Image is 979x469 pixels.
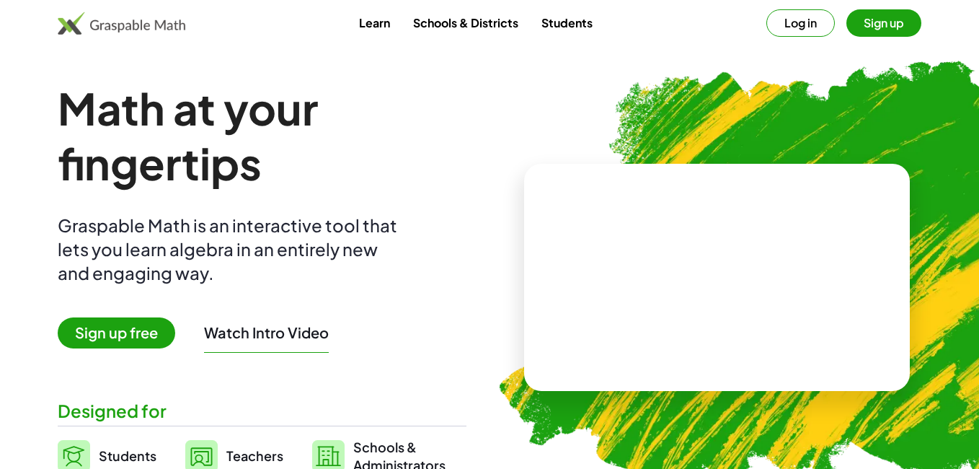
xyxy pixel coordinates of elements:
a: Schools & Districts [402,9,530,36]
span: Teachers [226,447,283,464]
button: Sign up [846,9,921,37]
a: Learn [347,9,402,36]
div: Graspable Math is an interactive tool that lets you learn algebra in an entirely new and engaging... [58,214,404,285]
span: Sign up free [58,317,175,349]
button: Watch Intro Video [204,323,329,342]
a: Students [530,9,604,36]
video: What is this? This is dynamic math notation. Dynamic math notation plays a central role in how Gr... [609,223,825,331]
button: Log in [766,9,835,37]
h1: Math at your fingertips [58,81,466,190]
span: Students [99,447,156,464]
div: Designed for [58,399,466,423]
